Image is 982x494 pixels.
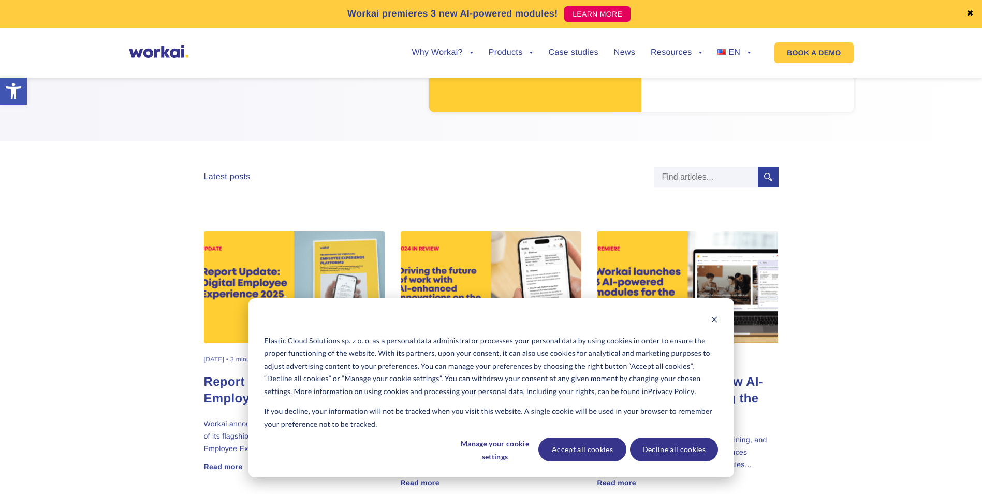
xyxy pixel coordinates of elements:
a: LEARN MORE [564,6,631,22]
button: Decline all cookies [630,438,718,461]
a: Privacy Policy [648,385,695,398]
a: Resources [651,49,702,57]
button: Manage your cookie settings [455,438,535,461]
a: News [614,49,635,57]
span: EN [728,48,740,57]
p: If you decline, your information will not be tracked when you visit this website. A single cookie... [264,405,717,430]
div: [DATE] • 3 minutes reading [204,356,283,363]
a: Report Update: Digital Employee Experience 2025 [204,374,385,408]
a: Case studies [548,49,598,57]
p: Workai premieres 3 new AI-powered modules! [347,7,558,21]
a: Products [489,49,533,57]
a: Read more [401,479,439,486]
a: Read more [597,479,636,486]
a: Read more [204,463,243,470]
p: Elastic Cloud Solutions sp. z o. o. as a personal data administrator processes your personal data... [264,335,717,398]
div: Latest posts [204,172,251,182]
a: Why Workai? [412,49,473,57]
a: ✖ [966,10,974,18]
a: BOOK A DEMO [774,42,853,63]
div: Cookie banner [248,298,734,477]
button: Dismiss cookie banner [711,314,718,327]
button: Accept all cookies [538,438,626,461]
input: Find articles... [654,167,758,187]
input: Submit [758,167,779,187]
p: Workai announces the release of the updated edition of its flagship report – “Transforming the Wo... [204,417,385,455]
